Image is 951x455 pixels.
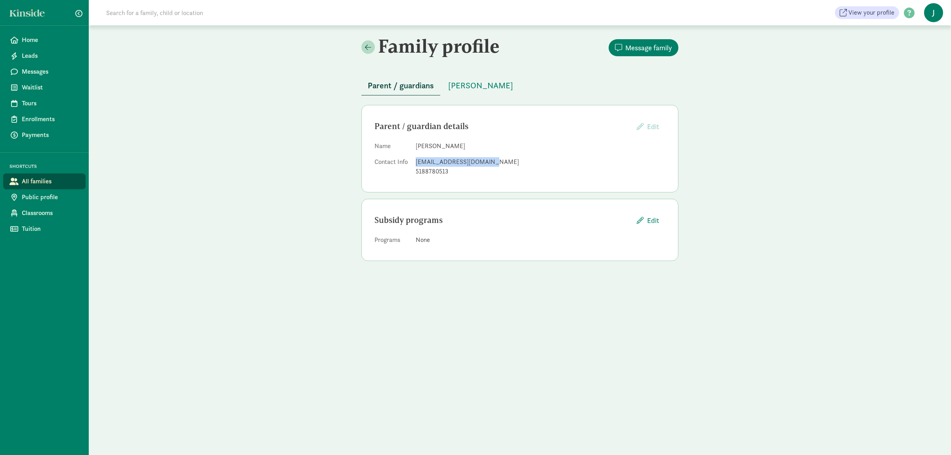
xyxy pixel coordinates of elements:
a: Tuition [3,221,86,237]
span: Home [22,35,79,45]
span: View your profile [848,8,894,17]
a: Enrollments [3,111,86,127]
span: Tuition [22,224,79,234]
button: Message family [609,39,678,56]
iframe: Chat Widget [911,417,951,455]
span: Edit [647,122,659,131]
div: [EMAIL_ADDRESS][DOMAIN_NAME] [416,157,665,167]
div: Parent / guardian details [374,120,630,133]
span: Edit [647,215,659,226]
div: 5188780513 [416,167,665,176]
a: Messages [3,64,86,80]
span: Tours [22,99,79,108]
a: Parent / guardians [361,81,440,90]
span: Payments [22,130,79,140]
span: All families [22,177,79,186]
span: Enrollments [22,114,79,124]
dt: Contact Info [374,157,409,179]
span: Classrooms [22,208,79,218]
a: All families [3,173,86,189]
a: Public profile [3,189,86,205]
a: Tours [3,95,86,111]
button: Edit [630,118,665,135]
dt: Programs [374,235,409,248]
h2: Family profile [361,35,518,57]
button: Edit [630,212,665,229]
button: Parent / guardians [361,76,440,95]
button: [PERSON_NAME] [442,76,519,95]
a: View your profile [835,6,899,19]
div: Subsidy programs [374,214,630,227]
div: None [416,235,665,245]
a: Classrooms [3,205,86,221]
dt: Name [374,141,409,154]
span: Parent / guardians [368,79,434,92]
span: Messages [22,67,79,76]
a: Waitlist [3,80,86,95]
a: Home [3,32,86,48]
a: Payments [3,127,86,143]
span: Waitlist [22,83,79,92]
a: Leads [3,48,86,64]
dd: [PERSON_NAME] [416,141,665,151]
span: Message family [625,42,672,53]
span: Public profile [22,192,79,202]
a: [PERSON_NAME] [442,81,519,90]
span: Leads [22,51,79,61]
input: Search for a family, child or location [101,5,324,21]
span: [PERSON_NAME] [448,79,513,92]
span: J [924,3,943,22]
